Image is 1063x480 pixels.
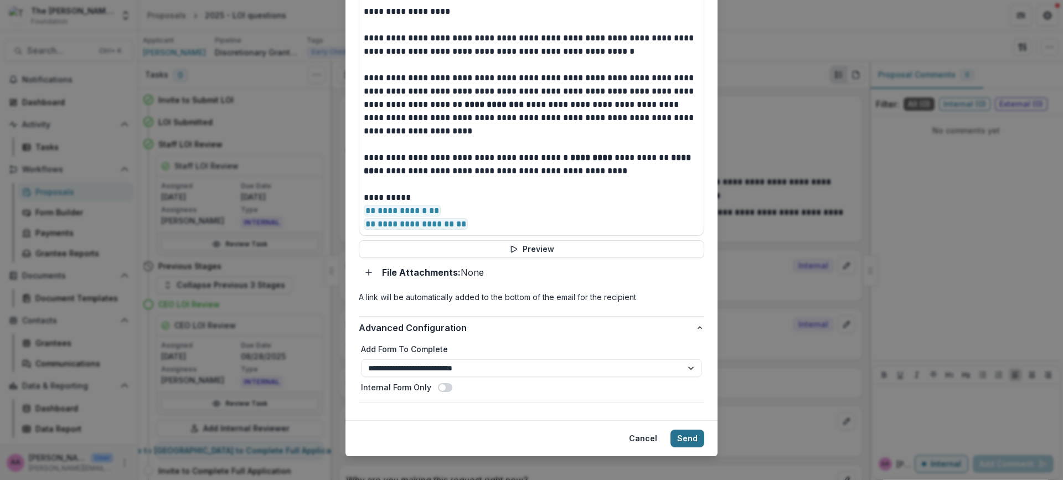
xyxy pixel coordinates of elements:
strong: File Attachments: [382,267,461,278]
button: Send [670,430,704,447]
button: Preview [359,240,704,258]
div: Advanced Configuration [359,339,704,402]
button: Advanced Configuration [359,317,704,339]
label: Internal Form Only [361,381,431,393]
label: Add Form To Complete [361,343,702,355]
button: Cancel [622,430,664,447]
span: Advanced Configuration [359,321,695,334]
p: None [382,266,484,279]
p: A link will be automatically added to the bottom of the email for the recipient [359,291,704,303]
button: Add attachment [360,264,378,281]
